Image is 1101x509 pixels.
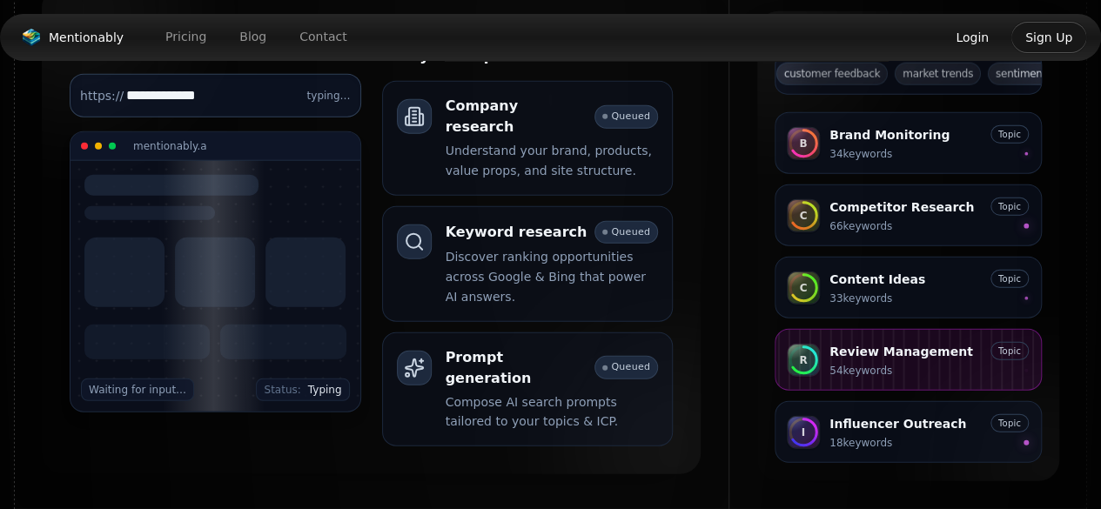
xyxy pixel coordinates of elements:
[21,29,42,46] img: Mentionably logo
[829,415,966,432] p: Influencer Outreach
[990,270,1029,288] span: Topic
[776,63,888,85] span: customer feedback
[799,136,807,151] span: B
[990,198,1029,216] span: Topic
[829,219,892,233] div: 66 keywords
[799,208,807,224] span: C
[307,89,351,103] div: typing…
[446,247,659,306] p: Discover ranking opportunities across Google & Bing that power AI answers.
[225,23,280,50] a: Blog
[988,63,1098,85] span: sentiment analysis
[829,364,892,378] div: 54 keywords
[829,436,892,450] div: 18 keywords
[799,280,807,296] span: C
[308,383,342,397] span: Typing
[594,105,658,129] span: Queued
[990,414,1029,432] span: Topic
[151,23,220,50] a: Pricing
[799,352,808,368] span: R
[285,23,360,50] a: Contact
[990,125,1029,144] span: Topic
[829,198,974,216] p: Competitor Research
[446,141,659,181] p: Understand your brand, products, value props, and site structure.
[446,222,587,243] p: Keyword research
[446,392,659,432] p: Compose AI search prompts tailored to your topics & ICP.
[829,291,892,305] div: 33 keywords
[990,342,1029,360] span: Topic
[802,425,806,440] span: I
[264,383,300,397] span: Status:
[89,383,186,397] span: Waiting for input…
[594,221,658,244] span: Queued
[446,347,588,389] p: Prompt generation
[941,21,1004,54] button: Login
[49,29,124,46] span: Mentionably
[70,74,361,117] input: Domain input
[895,63,981,85] span: market trends
[829,271,925,288] p: Content Ideas
[14,25,131,50] a: Mentionably
[1010,21,1087,54] button: Sign Up
[446,96,588,137] p: Company research
[829,147,892,161] div: 34 keywords
[829,126,950,144] p: Brand Monitoring
[594,356,658,379] span: Queued
[829,343,973,360] p: Review Management
[133,139,207,153] div: mentionably.a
